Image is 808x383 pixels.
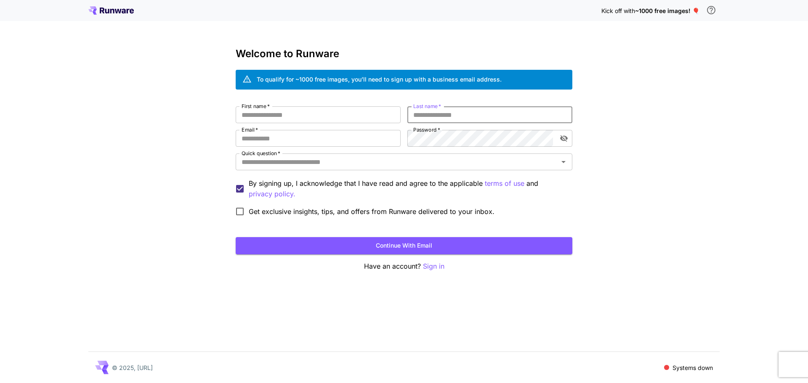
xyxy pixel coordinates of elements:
button: Sign in [423,261,444,272]
p: © 2025, [URL] [112,363,153,372]
p: terms of use [485,178,524,189]
p: Have an account? [236,261,572,272]
p: By signing up, I acknowledge that I have read and agree to the applicable and [249,178,566,199]
span: Get exclusive insights, tips, and offers from Runware delivered to your inbox. [249,206,494,217]
label: Password [413,126,440,133]
label: Quick question [242,150,280,157]
button: In order to qualify for free credit, you need to sign up with a business email address and click ... [703,2,720,18]
p: Systems down [672,363,713,372]
label: First name [242,103,270,110]
label: Email [242,126,258,133]
span: ~1000 free images! 🎈 [635,7,699,14]
label: Last name [413,103,441,110]
p: privacy policy. [249,189,295,199]
button: By signing up, I acknowledge that I have read and agree to the applicable terms of use and [249,189,295,199]
button: Continue with email [236,237,572,254]
h3: Welcome to Runware [236,48,572,60]
div: To qualify for ~1000 free images, you’ll need to sign up with a business email address. [257,75,502,84]
button: toggle password visibility [556,131,571,146]
button: Open [558,156,569,168]
button: By signing up, I acknowledge that I have read and agree to the applicable and privacy policy. [485,178,524,189]
span: Kick off with [601,7,635,14]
